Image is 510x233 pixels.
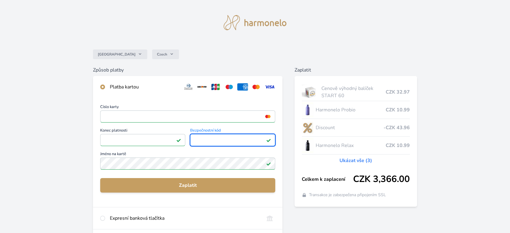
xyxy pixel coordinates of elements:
img: visa.svg [264,83,275,91]
input: Jméno na kartěPlatné pole [100,158,275,170]
span: CZK 10.99 [386,106,410,113]
span: Bezpečnostní kód [190,129,275,134]
img: discount-lo.png [302,120,313,135]
span: Harmonelo Relax [316,142,385,149]
img: maestro.svg [224,83,235,91]
span: Zaplatit [105,182,270,189]
img: jcb.svg [210,83,221,91]
img: CLEAN_PROBIO_se_stinem_x-lo.jpg [302,102,313,117]
span: [GEOGRAPHIC_DATA] [98,52,135,57]
img: logo.svg [224,15,286,30]
img: amex.svg [237,83,248,91]
span: Celkem k zaplacení [302,176,353,183]
div: Expresní banková tlačítka [110,215,259,222]
span: Jméno na kartě [100,152,275,158]
iframe: Iframe pro datum vypršení platnosti [103,136,183,144]
span: CZK 32.97 [386,88,410,96]
iframe: Iframe pro bezpečnostní kód [193,136,273,144]
span: -CZK 43.96 [384,124,410,131]
img: discover.svg [196,83,208,91]
div: Platba kartou [110,83,178,91]
img: mc [264,114,272,119]
span: Cenově výhodný balíček START 60 [321,85,386,99]
span: Discount [316,124,383,131]
img: Platné pole [266,138,271,142]
img: onlineBanking_CZ.svg [264,215,275,222]
a: Ukázat vše (3) [339,157,372,164]
img: CLEAN_RELAX_se_stinem_x-lo.jpg [302,138,313,153]
h6: Zaplatit [295,66,417,74]
img: start.jpg [302,85,319,100]
img: Platné pole [266,161,271,166]
img: mc.svg [250,83,262,91]
span: CZK 3,366.00 [353,174,410,185]
span: Číslo karty [100,105,275,110]
span: Konec platnosti [100,129,185,134]
iframe: Iframe pro číslo karty [103,112,273,121]
button: Zaplatit [100,178,275,193]
span: Transakce je zabezpečena připojením SSL [309,192,386,198]
span: Harmonelo Probio [316,106,385,113]
img: diners.svg [183,83,194,91]
button: Czech [152,49,179,59]
img: Platné pole [176,138,181,142]
span: Czech [157,52,167,57]
button: [GEOGRAPHIC_DATA] [93,49,147,59]
span: CZK 10.99 [386,142,410,149]
h6: Způsob platby [93,66,282,74]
